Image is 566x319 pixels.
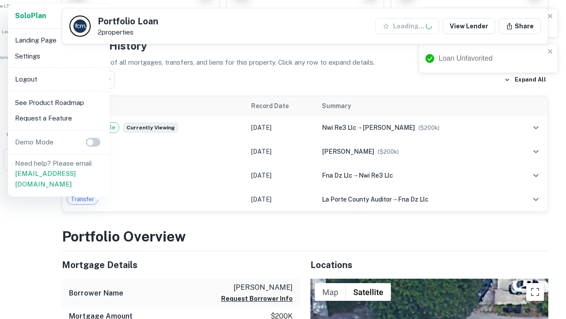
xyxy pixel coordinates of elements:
[11,48,106,64] li: Settings
[11,32,106,48] li: Landing Page
[98,17,158,26] h5: Portfolio Loan
[443,18,495,34] a: View Lender
[11,137,57,148] p: Demo Mode
[11,110,106,126] li: Request a Feature
[15,12,46,20] strong: Solo Plan
[547,12,554,21] button: close
[11,71,106,87] li: Logout
[499,18,541,34] button: Share
[98,28,158,36] p: 2 properties
[15,11,46,21] a: SoloPlan
[547,48,554,56] button: close
[439,53,545,64] div: Loan Unfavorited
[11,95,106,111] li: See Product Roadmap
[522,220,566,262] iframe: Chat Widget
[15,170,76,188] a: [EMAIL_ADDRESS][DOMAIN_NAME]
[15,158,103,190] p: Need help? Please email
